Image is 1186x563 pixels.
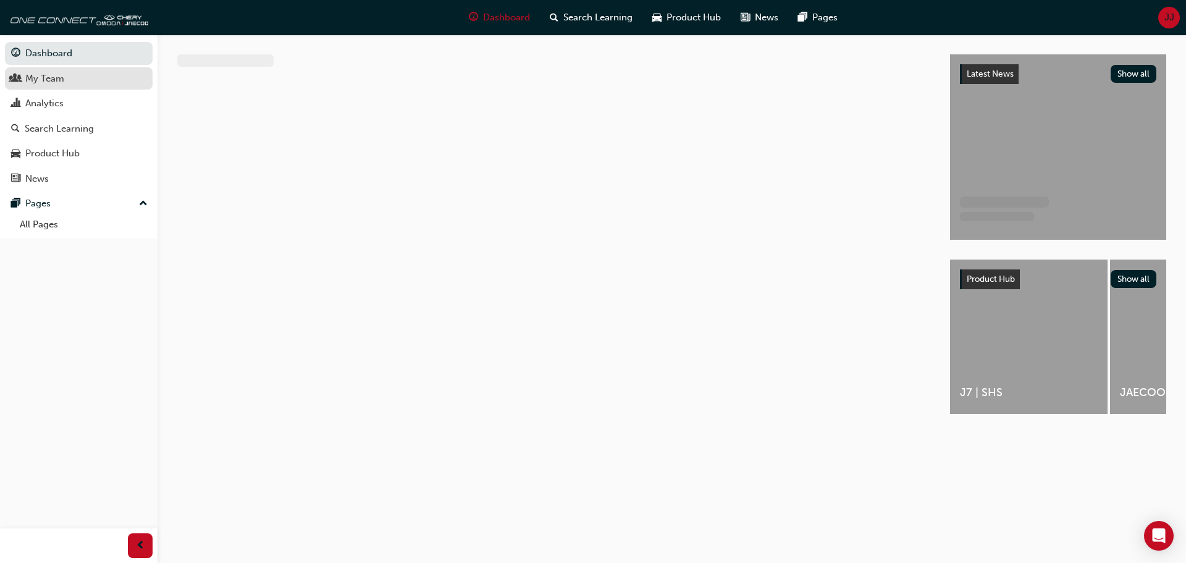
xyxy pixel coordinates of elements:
span: search-icon [11,124,20,135]
span: JJ [1164,11,1174,25]
a: All Pages [15,215,153,234]
span: people-icon [11,74,20,85]
span: Product Hub [667,11,721,25]
div: Open Intercom Messenger [1144,521,1174,551]
div: News [25,172,49,186]
a: search-iconSearch Learning [540,5,642,30]
a: Latest NewsShow all [960,64,1156,84]
span: up-icon [139,196,148,212]
span: news-icon [741,10,750,25]
a: Search Learning [5,117,153,140]
span: news-icon [11,174,20,185]
span: car-icon [652,10,662,25]
button: Pages [5,192,153,215]
span: car-icon [11,148,20,159]
div: My Team [25,72,64,86]
img: oneconnect [6,5,148,30]
span: Dashboard [483,11,530,25]
span: Pages [812,11,838,25]
button: Show all [1111,270,1157,288]
div: Product Hub [25,146,80,161]
a: Dashboard [5,42,153,65]
a: Analytics [5,92,153,115]
span: guage-icon [11,48,20,59]
a: J7 | SHS [950,260,1108,414]
a: My Team [5,67,153,90]
span: News [755,11,778,25]
span: guage-icon [469,10,478,25]
button: DashboardMy TeamAnalyticsSearch LearningProduct HubNews [5,40,153,192]
span: Search Learning [563,11,633,25]
span: pages-icon [11,198,20,210]
a: News [5,167,153,190]
span: prev-icon [136,538,145,554]
a: guage-iconDashboard [459,5,540,30]
span: pages-icon [798,10,807,25]
button: Show all [1111,65,1157,83]
a: news-iconNews [731,5,788,30]
span: search-icon [550,10,558,25]
span: Product Hub [967,274,1015,284]
a: car-iconProduct Hub [642,5,731,30]
div: Search Learning [25,122,94,136]
a: pages-iconPages [788,5,847,30]
div: Pages [25,197,51,211]
a: Product HubShow all [960,269,1156,289]
div: Analytics [25,96,64,111]
a: Product Hub [5,142,153,165]
button: JJ [1158,7,1180,28]
span: Latest News [967,69,1014,79]
span: J7 | SHS [960,386,1098,400]
span: chart-icon [11,98,20,109]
